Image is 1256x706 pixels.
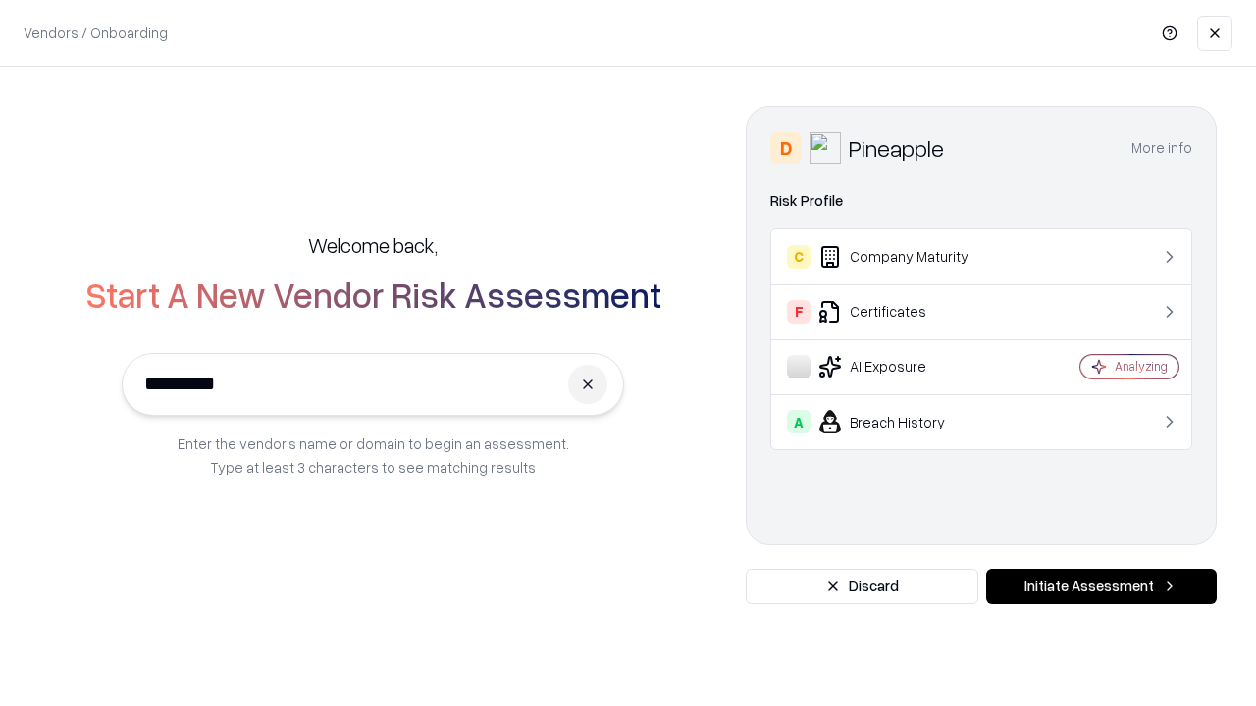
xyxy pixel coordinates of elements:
[178,431,569,479] p: Enter the vendor’s name or domain to begin an assessment. Type at least 3 characters to see match...
[746,569,978,604] button: Discard
[770,189,1192,213] div: Risk Profile
[787,410,1021,433] div: Breach History
[770,132,802,164] div: D
[787,300,1021,324] div: Certificates
[849,132,944,164] div: Pineapple
[810,132,841,164] img: Pineapple
[787,355,1021,378] div: AI Exposure
[24,23,168,43] p: Vendors / Onboarding
[787,245,811,269] div: C
[787,410,811,433] div: A
[308,231,438,259] h5: Welcome back,
[986,569,1217,604] button: Initiate Assessment
[787,245,1021,269] div: Company Maturity
[787,300,811,324] div: F
[1131,130,1192,166] button: More info
[85,275,661,314] h2: Start A New Vendor Risk Assessment
[1115,358,1168,375] div: Analyzing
